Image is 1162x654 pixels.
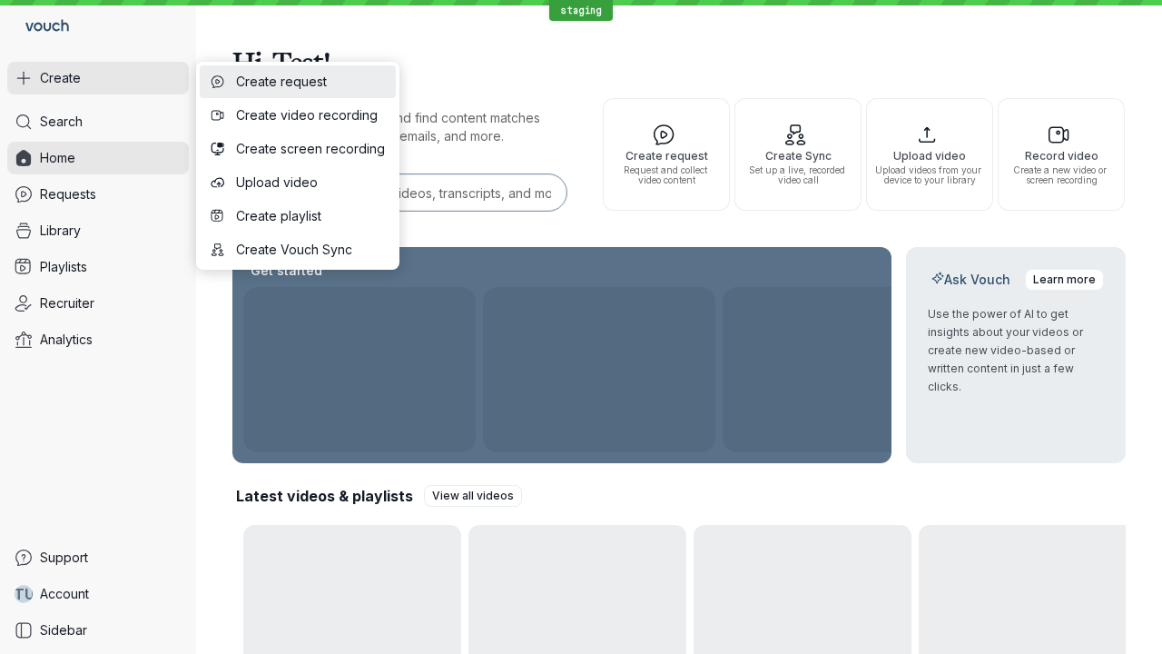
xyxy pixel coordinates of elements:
[1006,165,1117,185] span: Create a new video or screen recording
[236,140,385,158] span: Create screen recording
[928,271,1014,289] h2: Ask Vouch
[734,98,862,211] button: Create SyncSet up a live, recorded video call
[40,258,87,276] span: Playlists
[40,113,83,131] span: Search
[874,150,985,162] span: Upload video
[866,98,993,211] button: Upload videoUpload videos from your device to your library
[14,585,25,603] span: T
[236,241,385,259] span: Create Vouch Sync
[236,73,385,91] span: Create request
[7,323,189,356] a: Analytics
[200,133,396,165] button: Create screen recording
[928,305,1104,396] p: Use the power of AI to get insights about your videos or create new video-based or written conten...
[232,36,1126,87] h1: Hi, Test!
[40,585,89,603] span: Account
[200,65,396,98] button: Create request
[40,149,75,167] span: Home
[7,287,189,320] a: Recruiter
[40,69,81,87] span: Create
[1006,150,1117,162] span: Record video
[7,614,189,647] a: Sidebar
[7,578,189,610] a: TUAccount
[7,541,189,574] a: Support
[200,200,396,233] button: Create playlist
[232,109,570,145] p: Search for any keywords and find content matches through transcriptions, user emails, and more.
[432,487,514,505] span: View all videos
[200,166,396,199] button: Upload video
[7,251,189,283] a: Playlists
[874,165,985,185] span: Upload videos from your device to your library
[7,142,189,174] a: Home
[7,62,189,94] button: Create
[247,262,326,280] h2: Get started
[236,207,385,225] span: Create playlist
[236,486,413,506] h2: Latest videos & playlists
[40,294,94,312] span: Recruiter
[743,165,853,185] span: Set up a live, recorded video call
[7,7,76,47] a: Go to homepage
[1025,269,1104,291] a: Learn more
[236,173,385,192] span: Upload video
[200,99,396,132] button: Create video recording
[998,98,1125,211] button: Record videoCreate a new video or screen recording
[743,150,853,162] span: Create Sync
[603,98,730,211] button: Create requestRequest and collect video content
[25,585,34,603] span: U
[7,105,189,138] a: Search
[200,233,396,266] button: Create Vouch Sync
[40,621,87,639] span: Sidebar
[40,222,81,240] span: Library
[7,178,189,211] a: Requests
[40,185,96,203] span: Requests
[611,165,722,185] span: Request and collect video content
[424,485,522,507] a: View all videos
[40,331,93,349] span: Analytics
[236,106,385,124] span: Create video recording
[1033,271,1096,289] span: Learn more
[611,150,722,162] span: Create request
[40,549,88,567] span: Support
[7,214,189,247] a: Library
